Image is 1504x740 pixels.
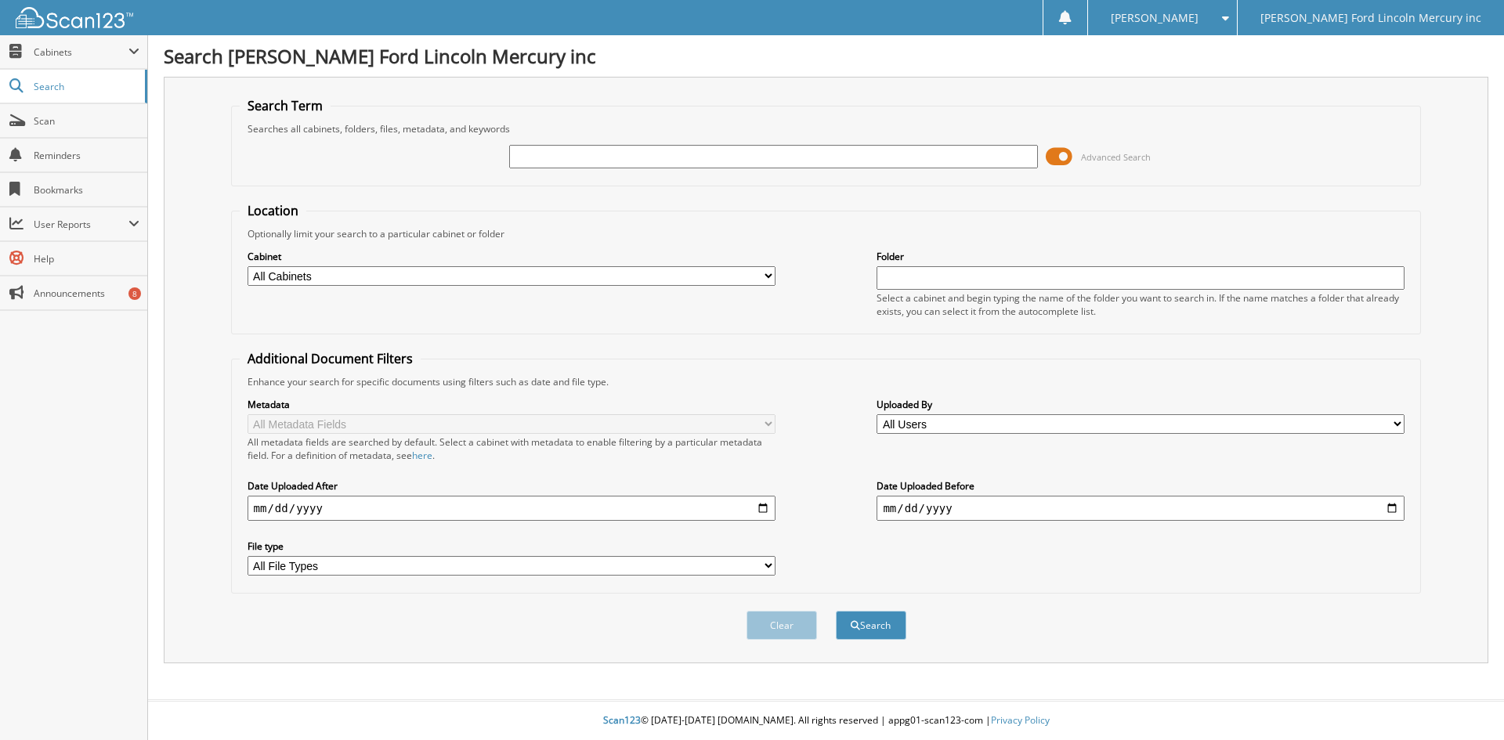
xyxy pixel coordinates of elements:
[747,611,817,640] button: Clear
[877,496,1405,521] input: end
[34,149,139,162] span: Reminders
[240,350,421,367] legend: Additional Document Filters
[1081,151,1151,163] span: Advanced Search
[34,80,137,93] span: Search
[248,496,775,521] input: start
[34,287,139,300] span: Announcements
[248,540,775,553] label: File type
[34,252,139,265] span: Help
[240,122,1413,135] div: Searches all cabinets, folders, files, metadata, and keywords
[877,250,1405,263] label: Folder
[877,479,1405,493] label: Date Uploaded Before
[34,218,128,231] span: User Reports
[240,375,1413,388] div: Enhance your search for specific documents using filters such as date and file type.
[34,114,139,128] span: Scan
[248,250,775,263] label: Cabinet
[34,183,139,197] span: Bookmarks
[836,611,906,640] button: Search
[412,449,432,462] a: here
[16,7,133,28] img: scan123-logo-white.svg
[603,713,641,727] span: Scan123
[240,227,1413,240] div: Optionally limit your search to a particular cabinet or folder
[148,702,1504,740] div: © [DATE]-[DATE] [DOMAIN_NAME]. All rights reserved | appg01-scan123-com |
[128,287,141,300] div: 8
[1260,13,1481,23] span: [PERSON_NAME] Ford Lincoln Mercury inc
[164,43,1488,69] h1: Search [PERSON_NAME] Ford Lincoln Mercury inc
[248,398,775,411] label: Metadata
[248,435,775,462] div: All metadata fields are searched by default. Select a cabinet with metadata to enable filtering b...
[877,398,1405,411] label: Uploaded By
[991,713,1050,727] a: Privacy Policy
[240,97,331,114] legend: Search Term
[1111,13,1198,23] span: [PERSON_NAME]
[877,291,1405,318] div: Select a cabinet and begin typing the name of the folder you want to search in. If the name match...
[240,202,306,219] legend: Location
[248,479,775,493] label: Date Uploaded After
[34,45,128,59] span: Cabinets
